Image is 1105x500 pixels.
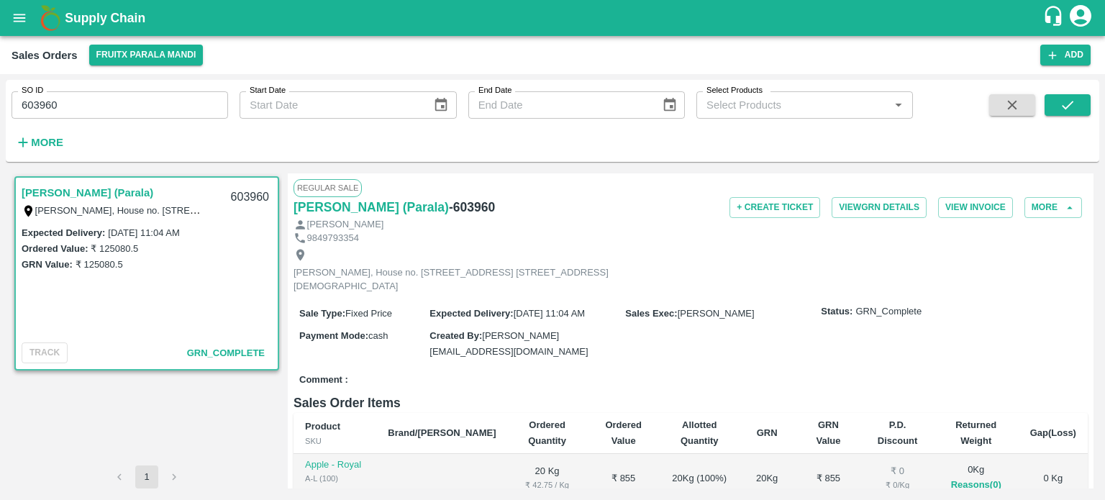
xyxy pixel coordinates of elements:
[855,305,922,319] span: GRN_Complete
[22,243,88,254] label: Ordered Value:
[299,373,348,387] label: Comment :
[299,330,368,341] label: Payment Mode :
[429,330,482,341] label: Created By :
[878,419,918,446] b: P.D. Discount
[873,478,922,491] div: ₹ 0 / Kg
[36,4,65,32] img: logo
[305,435,365,447] div: SKU
[821,305,852,319] label: Status:
[750,472,784,486] div: 20 Kg
[388,427,496,438] b: Brand/[PERSON_NAME]
[514,308,585,319] span: [DATE] 11:04 AM
[1068,3,1093,33] div: account of current user
[672,472,727,486] div: 20 Kg ( 100 %)
[35,204,455,216] label: [PERSON_NAME], House no. [STREET_ADDRESS] [STREET_ADDRESS][DEMOGRAPHIC_DATA]
[701,96,885,114] input: Select Products
[22,183,153,202] a: [PERSON_NAME] (Parala)
[757,427,778,438] b: GRN
[89,45,204,65] button: Select DC
[307,218,384,232] p: [PERSON_NAME]
[706,85,763,96] label: Select Products
[889,96,908,114] button: Open
[31,137,63,148] strong: More
[240,91,422,119] input: Start Date
[429,308,513,319] label: Expected Delivery :
[478,85,511,96] label: End Date
[1040,45,1091,65] button: Add
[528,419,566,446] b: Ordered Quantity
[222,181,278,214] div: 603960
[65,11,145,25] b: Supply Chain
[91,243,138,254] label: ₹ 125080.5
[299,308,345,319] label: Sale Type :
[1042,5,1068,31] div: customer-support
[305,458,365,472] p: Apple - Royal
[22,259,73,270] label: GRN Value:
[1030,427,1076,438] b: Gap(Loss)
[955,419,996,446] b: Returned Weight
[368,330,388,341] span: cash
[468,91,650,119] input: End Date
[945,477,1007,494] button: Reasons(0)
[294,179,362,196] span: Regular Sale
[816,419,840,446] b: GRN Value
[22,227,105,238] label: Expected Delivery :
[12,130,67,155] button: More
[76,259,123,270] label: ₹ 125080.5
[345,308,392,319] span: Fixed Price
[294,266,617,293] p: [PERSON_NAME], House no. [STREET_ADDRESS] [STREET_ADDRESS][DEMOGRAPHIC_DATA]
[3,1,36,35] button: open drawer
[135,465,158,488] button: page 1
[427,91,455,119] button: Choose date
[12,91,228,119] input: Enter SO ID
[832,197,927,218] button: ViewGRN Details
[1024,197,1082,218] button: More
[429,330,588,357] span: [PERSON_NAME][EMAIL_ADDRESS][DOMAIN_NAME]
[605,419,642,446] b: Ordered Value
[305,421,340,432] b: Product
[873,465,922,478] div: ₹ 0
[187,347,265,358] span: GRN_Complete
[945,463,1007,493] div: 0 Kg
[656,91,683,119] button: Choose date
[305,485,365,498] div: GRN Done
[250,85,286,96] label: Start Date
[106,465,188,488] nav: pagination navigation
[307,232,359,245] p: 9849793354
[449,197,495,217] h6: - 603960
[519,478,576,491] div: ₹ 42.75 / Kg
[305,472,365,485] div: A-L (100)
[729,197,820,218] button: + Create Ticket
[678,308,755,319] span: [PERSON_NAME]
[938,197,1013,218] button: View Invoice
[625,308,677,319] label: Sales Exec :
[108,227,179,238] label: [DATE] 11:04 AM
[681,419,719,446] b: Allotted Quantity
[12,46,78,65] div: Sales Orders
[294,393,1088,413] h6: Sales Order Items
[294,197,449,217] a: [PERSON_NAME] (Parala)
[65,8,1042,28] a: Supply Chain
[22,85,43,96] label: SO ID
